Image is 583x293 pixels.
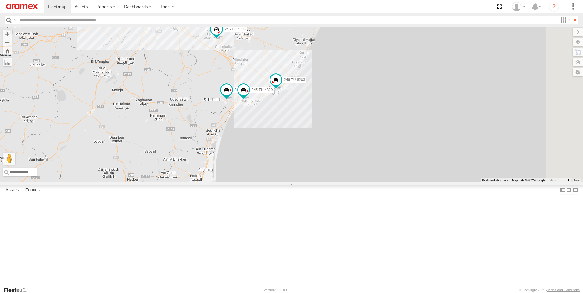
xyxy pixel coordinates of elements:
[512,178,545,182] span: Map data ©2025 Google
[252,87,273,92] span: 245 TU 4329
[6,4,38,9] img: aramex-logo.svg
[547,288,580,292] a: Terms and Conditions
[3,47,12,55] button: Zoom Home
[3,153,15,165] button: Drag Pegman onto the map to open Street View
[566,185,572,194] label: Dock Summary Table to the Right
[558,16,571,24] label: Search Filter Options
[519,288,580,292] div: © Copyright 2025 -
[264,288,287,292] div: Version: 305.03
[2,186,22,194] label: Assets
[547,178,571,182] button: Map Scale: 5 km per 40 pixels
[13,16,18,24] label: Search Query
[560,185,566,194] label: Dock Summary Table to the Left
[3,30,12,38] button: Zoom in
[510,2,528,11] div: Zied Bensalem
[574,179,580,182] a: Terms
[284,77,305,82] span: 246 TU 8283
[549,178,556,182] span: 5 km
[3,38,12,47] button: Zoom out
[573,68,583,76] label: Map Settings
[224,27,245,31] span: 245 TU 4330
[234,88,256,92] span: 241 TU 8769
[3,58,12,66] label: Measure
[482,178,508,182] button: Keyboard shortcuts
[572,185,578,194] label: Hide Summary Table
[22,186,43,194] label: Fences
[3,287,31,293] a: Visit our Website
[549,2,559,12] i: ?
